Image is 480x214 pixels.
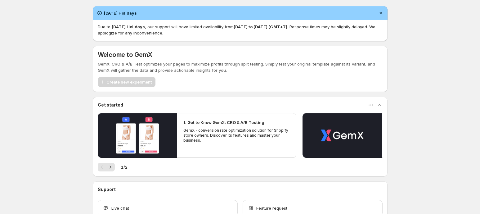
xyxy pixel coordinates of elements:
[183,119,264,125] h2: 1. Get to Know GemX: CRO & A/B Testing
[111,205,129,211] span: Live chat
[98,24,383,36] p: Due to , our support will have limited availability from . Response times may be slightly delayed...
[112,24,145,29] strong: [DATE] Holidays
[104,10,137,16] h2: [DATE] Holidays
[98,113,177,158] button: Play video
[98,186,116,193] h3: Support
[106,163,115,171] button: Next
[121,164,128,170] span: 1 / 2
[98,61,383,73] p: GemX: CRO & A/B Test optimizes your pages to maximize profits through split testing. Simply test ...
[256,205,287,211] span: Feature request
[98,51,152,58] h5: Welcome to GemX
[98,163,115,171] nav: Pagination
[183,128,290,143] p: GemX - conversion rate optimization solution for Shopify store owners. Discover its features and ...
[376,9,385,17] button: Dismiss notification
[303,113,382,158] button: Play video
[234,24,287,29] strong: [DATE] to [DATE] (GMT+7)
[98,102,123,108] h3: Get started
